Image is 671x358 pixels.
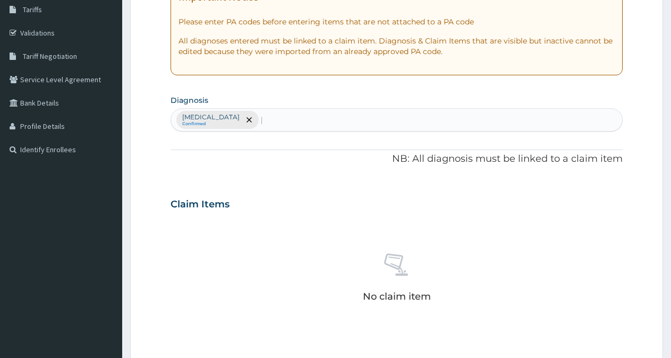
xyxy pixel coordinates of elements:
h3: Claim Items [171,199,230,211]
span: Tariff Negotiation [23,51,77,61]
label: Diagnosis [171,95,208,106]
p: Please enter PA codes before entering items that are not attached to a PA code [179,16,615,27]
span: Tariffs [23,5,42,14]
p: All diagnoses entered must be linked to a claim item. Diagnosis & Claim Items that are visible bu... [179,36,615,57]
p: NB: All diagnosis must be linked to a claim item [171,152,623,166]
span: remove selection option [244,115,254,125]
p: No claim item [363,291,431,302]
small: Confirmed [182,121,240,127]
p: [MEDICAL_DATA] [182,113,240,121]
